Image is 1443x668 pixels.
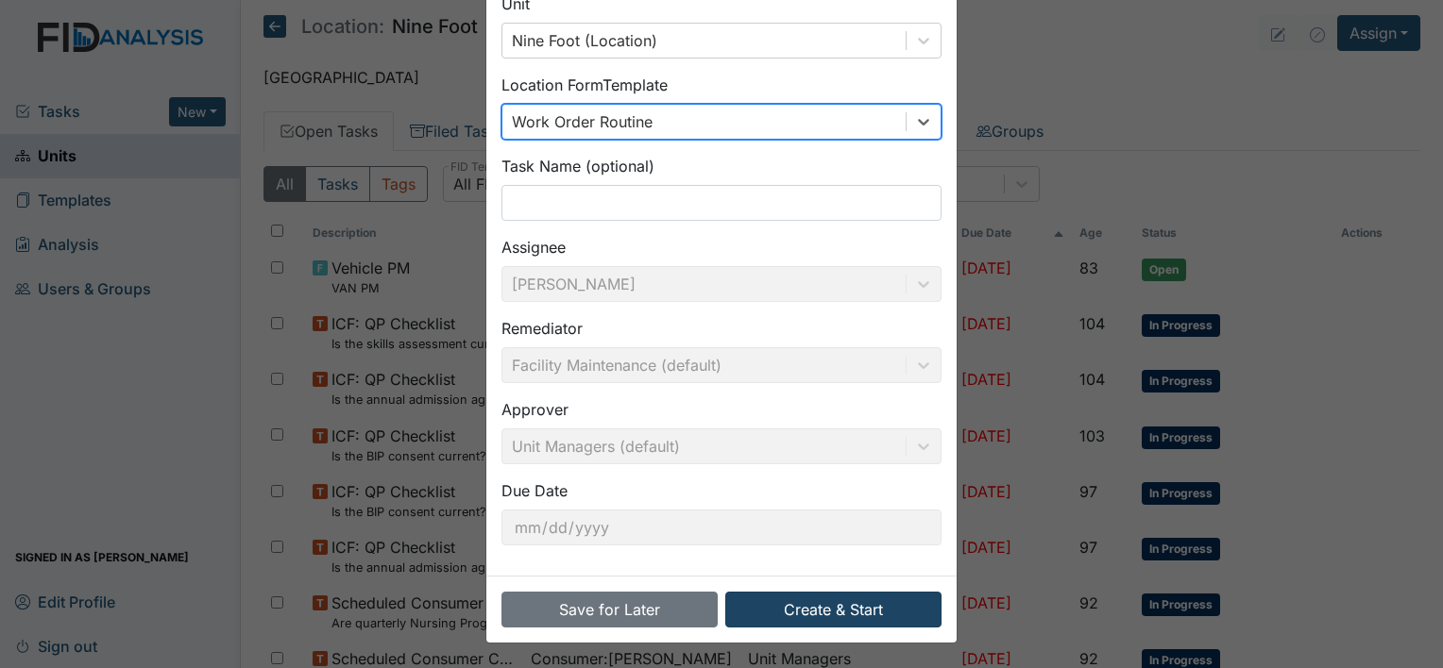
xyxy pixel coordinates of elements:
div: Nine Foot (Location) [512,29,657,52]
label: Due Date [501,479,568,502]
button: Save for Later [501,592,718,627]
label: Task Name (optional) [501,155,654,177]
label: Assignee [501,236,566,259]
button: Create & Start [725,592,942,627]
label: Location Form Template [501,74,668,96]
label: Remediator [501,317,583,340]
label: Approver [501,398,569,421]
div: Work Order Routine [512,110,653,133]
